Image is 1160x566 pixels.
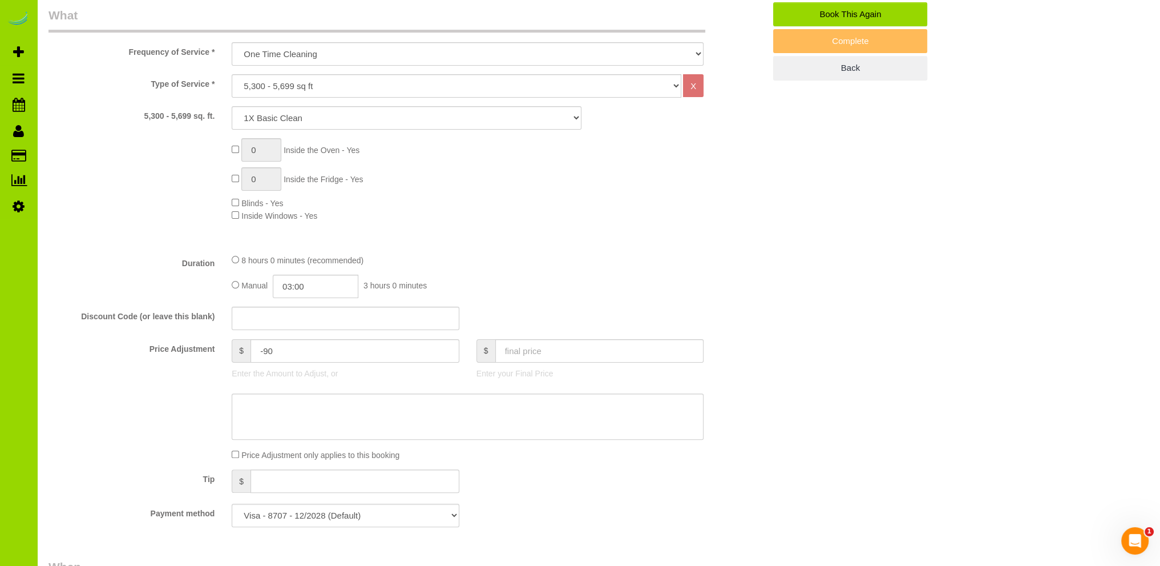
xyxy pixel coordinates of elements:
[1145,527,1154,536] span: 1
[476,368,704,379] p: Enter your Final Price
[40,504,223,519] label: Payment method
[363,281,427,290] span: 3 hours 0 minutes
[40,106,223,122] label: 5,300 - 5,699 sq. ft.
[284,175,363,184] span: Inside the Fridge - Yes
[232,339,250,363] span: $
[773,2,927,26] a: Book This Again
[1121,527,1149,555] iframe: Intercom live chat
[495,339,704,363] input: final price
[7,11,30,27] img: Automaid Logo
[40,307,223,322] label: Discount Code (or leave this blank)
[232,368,459,379] p: Enter the Amount to Adjust, or
[241,199,283,208] span: Blinds - Yes
[241,281,268,290] span: Manual
[476,339,495,363] span: $
[48,7,705,33] legend: What
[40,42,223,58] label: Frequency of Service *
[40,74,223,90] label: Type of Service *
[241,256,363,265] span: 8 hours 0 minutes (recommended)
[40,254,223,269] label: Duration
[40,469,223,485] label: Tip
[241,211,317,220] span: Inside Windows - Yes
[773,56,927,80] a: Back
[232,469,250,493] span: $
[40,339,223,355] label: Price Adjustment
[241,451,399,460] span: Price Adjustment only applies to this booking
[284,146,359,155] span: Inside the Oven - Yes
